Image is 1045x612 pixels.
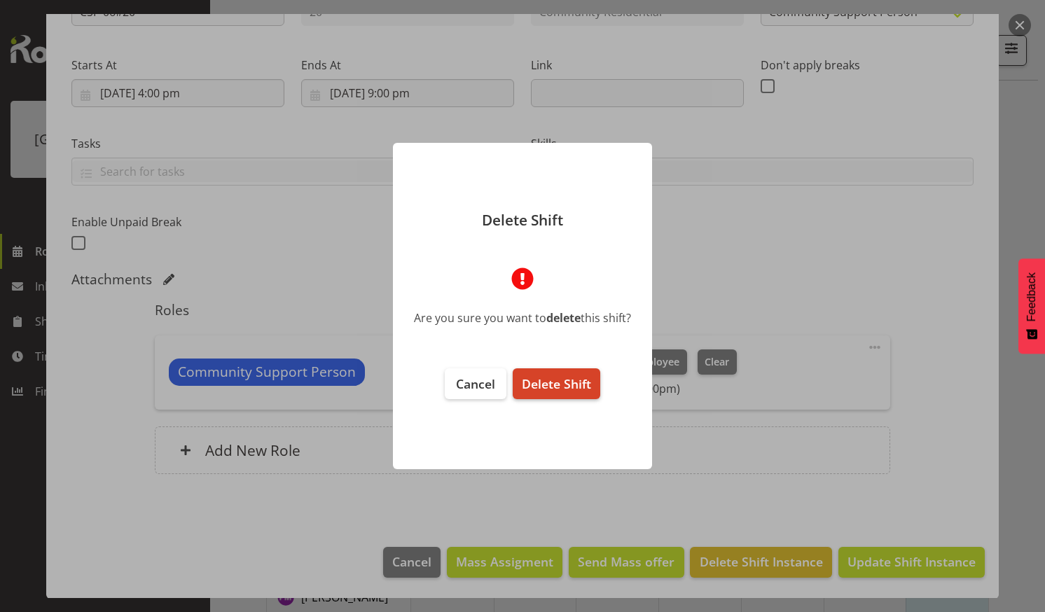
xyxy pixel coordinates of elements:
span: Feedback [1025,272,1038,321]
span: Delete Shift [522,375,591,392]
button: Delete Shift [513,368,600,399]
div: Are you sure you want to this shift? [414,310,631,326]
span: Cancel [456,375,495,392]
button: Feedback - Show survey [1018,258,1045,354]
button: Cancel [445,368,506,399]
p: Delete Shift [407,213,638,228]
b: delete [546,310,581,326]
